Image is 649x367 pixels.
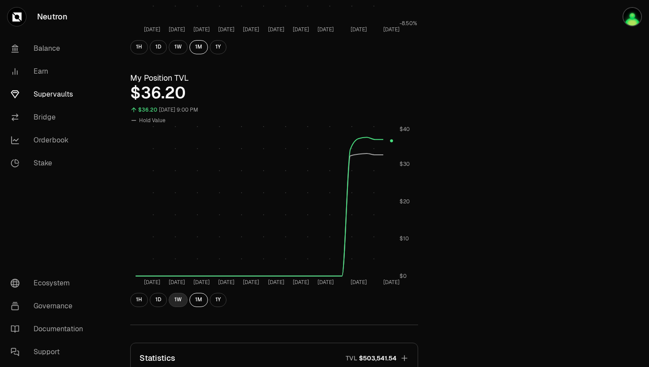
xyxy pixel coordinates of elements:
div: [DATE] 9:00 PM [159,105,198,115]
p: Statistics [140,352,175,364]
tspan: [DATE] [243,279,259,286]
tspan: [DATE] [144,279,160,286]
button: 1Y [210,40,226,54]
a: Governance [4,295,95,318]
button: 1M [189,293,208,307]
tspan: [DATE] [317,26,334,33]
a: Ecosystem [4,272,95,295]
a: Balance [4,37,95,60]
tspan: [DATE] [243,26,259,33]
tspan: [DATE] [383,279,400,286]
div: $36.20 [130,84,418,102]
tspan: $20 [400,198,410,205]
tspan: [DATE] [293,279,309,286]
button: 1M [189,40,208,54]
div: $36.20 [138,105,157,115]
button: 1D [150,40,167,54]
a: Support [4,341,95,363]
tspan: -8.50% [400,20,417,27]
tspan: [DATE] [218,26,234,33]
a: Bridge [4,106,95,129]
a: Stake [4,152,95,175]
tspan: $0 [400,273,407,280]
a: Orderbook [4,129,95,152]
button: 1Y [210,293,226,307]
a: Earn [4,60,95,83]
tspan: [DATE] [169,26,185,33]
img: qs [623,7,642,26]
button: 1H [130,293,148,307]
tspan: $10 [400,235,409,242]
h3: My Position TVL [130,72,418,84]
a: Documentation [4,318,95,341]
button: 1W [169,293,188,307]
tspan: [DATE] [293,26,309,33]
tspan: [DATE] [317,279,334,286]
a: Supervaults [4,83,95,106]
tspan: [DATE] [193,26,210,33]
p: TVL [346,354,357,363]
button: 1W [169,40,188,54]
button: 1H [130,40,148,54]
tspan: [DATE] [144,26,160,33]
tspan: [DATE] [351,26,367,33]
tspan: [DATE] [351,279,367,286]
tspan: $40 [400,126,410,133]
tspan: [DATE] [169,279,185,286]
tspan: [DATE] [218,279,234,286]
button: 1D [150,293,167,307]
tspan: $30 [400,161,410,168]
tspan: [DATE] [193,279,210,286]
tspan: [DATE] [268,279,284,286]
tspan: [DATE] [268,26,284,33]
tspan: [DATE] [383,26,400,33]
span: Hold Value [139,117,166,124]
span: $503,541.54 [359,354,396,363]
